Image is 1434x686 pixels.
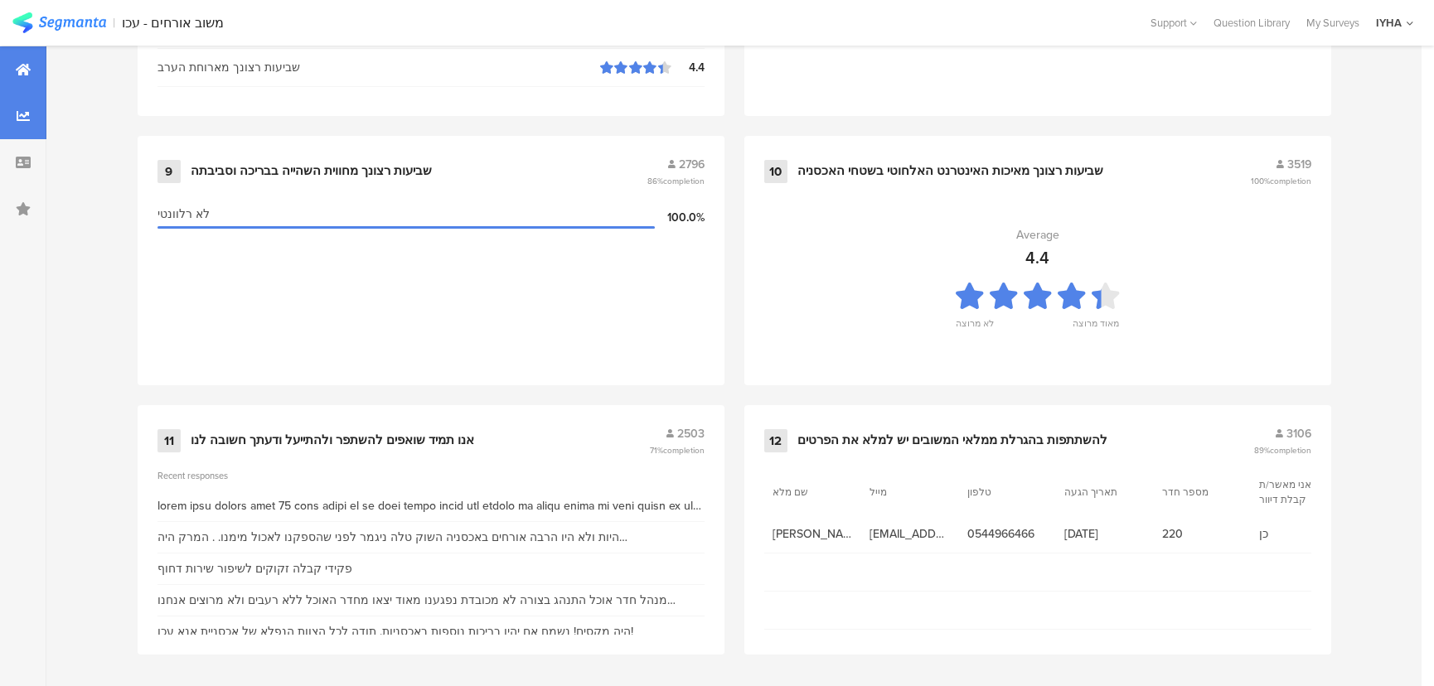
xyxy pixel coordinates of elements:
div: פקידי קבלה זקוקים לשיפור שירות דחוף [157,560,352,577]
span: completion [663,444,705,457]
span: 2503 [677,425,705,442]
span: 71% [650,444,705,457]
span: completion [1270,175,1311,187]
div: lorem ipsu dolors amet 75 cons adipi el se doei tempo incid utl etdolo ma aliqu enima mi veni qui... [157,497,705,514]
div: Average [1016,226,1059,244]
div: אנו תמיד שואפים להשתפר ולהתייעל ודעתך חשובה לנו [191,432,474,449]
div: שביעות רצונך מאיכות האינטרנט האלחוטי בשטחי האכסניה [797,163,1103,180]
div: | [113,13,115,32]
span: 220 [1162,525,1243,543]
span: 3106 [1286,425,1311,442]
img: segmanta logo [12,12,106,33]
div: 4.4 [1025,245,1049,270]
span: 3519 [1287,156,1311,173]
div: מנהל חדר אוכל התנהג בצורה לא מכובדת נפגענו מאוד יצאו מחדר האוכל ללא רעבים ולא מרוצים אנחנו מבקשים... [157,592,705,609]
a: My Surveys [1298,15,1368,31]
div: Recent responses [157,469,705,482]
section: מספר חדר [1162,485,1237,500]
div: להשתתפות בהגרלת ממלאי המשובים יש למלא את הפרטים [797,432,1107,449]
span: 86% [647,175,705,187]
span: completion [663,175,705,187]
div: היות ולא היו הרבה אורחים באכסניה השוק טלה ניגמר לפני שהספקנו לאכול מימנו. . המרק היה [PERSON_NAME... [157,529,705,546]
div: מאוד מרוצה [1073,316,1119,340]
span: לא רלוונטי [157,205,210,223]
div: Support [1151,10,1197,36]
div: IYHA [1376,15,1402,31]
span: 0544966466 [967,525,1049,543]
section: אני מאשר/ת קבלת דיוור [1259,477,1334,507]
span: [PERSON_NAME], [773,525,854,543]
div: 10 [764,160,787,183]
div: 4.4 [671,59,705,76]
div: 9 [157,160,181,183]
div: משוב אורחים - עכו [122,15,224,31]
div: היה מקסים! נשמח אם יהיו בריכות נוספות באכסניות. תודה לכל הצוות הנפלא של אכסניית אנא עכו! [157,623,633,640]
span: [DATE] [1064,525,1146,543]
span: [EMAIL_ADDRESS][DOMAIN_NAME] [870,525,951,543]
div: 11 [157,429,181,452]
span: 100% [1251,175,1311,187]
div: 12 [764,429,787,452]
section: תאריך הגעה [1064,485,1139,500]
div: שביעות רצונך מארוחת הערב [157,59,600,76]
span: 89% [1254,444,1311,457]
section: שם מלא [773,485,847,500]
div: 100.0% [655,209,705,226]
a: Question Library [1205,15,1298,31]
section: טלפון [967,485,1042,500]
section: מייל [870,485,944,500]
span: completion [1270,444,1311,457]
div: לא מרוצה [956,316,994,340]
span: 2796 [679,156,705,173]
div: שביעות רצונך מחווית השהייה בבריכה וסביבתה [191,163,432,180]
span: כן [1259,525,1340,543]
